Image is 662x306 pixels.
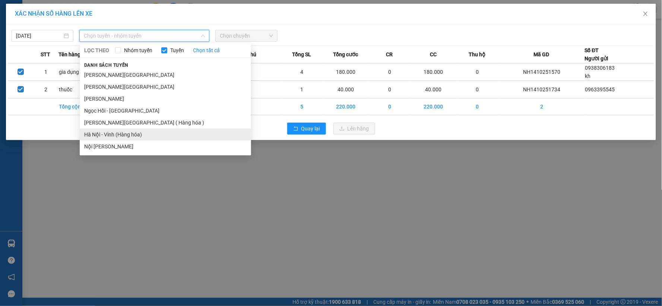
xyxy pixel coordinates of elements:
[41,50,51,59] span: STT
[585,86,615,92] span: 0963395545
[281,81,323,98] td: 1
[499,63,585,81] td: NH1410251570
[333,123,375,135] button: uploadLên hàng
[281,63,323,81] td: 4
[16,32,62,40] input: 14/10/2025
[386,50,393,59] span: CR
[411,63,456,81] td: 180.000
[411,81,456,98] td: 40.000
[58,63,101,81] td: gia dụng
[292,50,311,59] span: Tổng SL
[301,124,320,133] span: Quay lại
[80,69,251,81] li: [PERSON_NAME][GEOGRAPHIC_DATA]
[80,141,251,152] li: Nội [PERSON_NAME]
[287,123,326,135] button: rollbackQuay lại
[15,10,92,17] span: XÁC NHẬN SỐ HÀNG LÊN XE
[585,73,591,79] span: kh
[80,105,251,117] li: Ngọc Hồi - [GEOGRAPHIC_DATA]
[193,46,220,54] a: Chọn tất cả
[80,117,251,129] li: [PERSON_NAME][GEOGRAPHIC_DATA] ( Hàng hóa )
[293,126,298,132] span: rollback
[281,98,323,115] td: 5
[499,98,585,115] td: 2
[368,63,411,81] td: 0
[58,98,101,115] td: Tổng cộng
[456,81,498,98] td: 0
[643,11,649,17] span: close
[11,41,48,47] strong: TĐ chuyển phát:
[534,50,549,59] span: Mã GD
[66,33,111,41] span: NN1410251673
[33,81,58,98] td: 2
[333,50,358,59] span: Tổng cước
[585,65,615,71] span: 0938306183
[368,98,411,115] td: 0
[238,63,281,81] td: ---
[368,81,411,98] td: 0
[469,50,486,59] span: Thu hộ
[220,30,273,41] span: Chọn chuyến
[28,47,62,59] strong: TĐ đặt vé: 1900 545 555
[323,63,368,81] td: 180.000
[635,4,656,25] button: Close
[323,98,368,115] td: 220.000
[13,41,64,53] strong: 1900 57 57 57 -
[121,46,155,54] span: Nhóm tuyến
[585,46,609,63] div: Số ĐT Người gửi
[411,98,456,115] td: 220.000
[456,98,498,115] td: 0
[84,30,205,41] span: Chọn tuyến - nhóm tuyến
[323,81,368,98] td: 40.000
[33,63,58,81] td: 1
[19,24,57,40] strong: PHIẾU GỬI HÀNG
[80,129,251,141] li: Hà Nội - Vinh (Hàng hóa)
[238,81,281,98] td: ---
[58,81,101,98] td: thuốc
[80,62,133,69] span: Danh sách tuyến
[499,81,585,98] td: NH1410251734
[430,50,437,59] span: CC
[80,93,251,105] li: [PERSON_NAME]
[167,46,187,54] span: Tuyến
[456,63,498,81] td: 0
[201,34,205,38] span: down
[84,46,109,54] span: LỌC THEO
[80,81,251,93] li: [PERSON_NAME][GEOGRAPHIC_DATA]
[58,50,80,59] span: Tên hàng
